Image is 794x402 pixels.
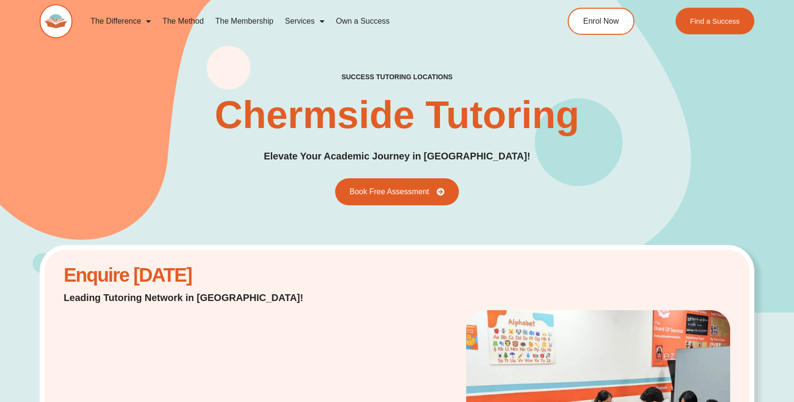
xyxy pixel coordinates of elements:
[583,17,619,25] span: Enrol Now
[330,10,396,32] a: Own a Success
[568,8,634,35] a: Enrol Now
[279,10,330,32] a: Services
[335,178,459,205] a: Book Free Assessment
[350,188,429,196] span: Book Free Assessment
[209,10,279,32] a: The Membership
[85,10,527,32] nav: Menu
[157,10,209,32] a: The Method
[676,8,754,34] a: Find a Success
[64,291,306,304] p: Leading Tutoring Network in [GEOGRAPHIC_DATA]!
[85,10,157,32] a: The Difference
[341,72,453,81] h2: success tutoring locations
[215,96,579,134] h1: Chermside Tutoring
[64,269,306,281] h2: Enquire [DATE]
[690,17,740,25] span: Find a Success
[264,149,530,164] p: Elevate Your Academic Journey in [GEOGRAPHIC_DATA]!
